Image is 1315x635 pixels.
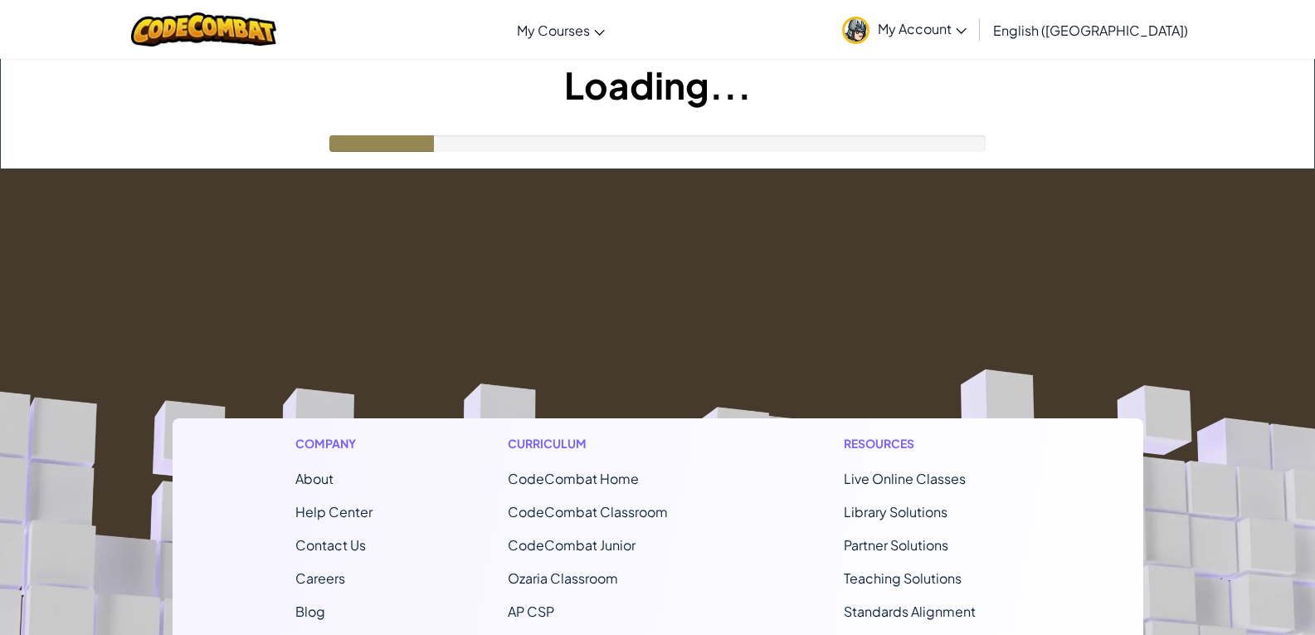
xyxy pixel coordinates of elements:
span: My Account [878,20,967,37]
a: CodeCombat Classroom [508,503,668,520]
a: AP CSP [508,603,554,620]
a: My Account [834,3,975,56]
span: English ([GEOGRAPHIC_DATA]) [993,22,1188,39]
a: Teaching Solutions [844,569,962,587]
span: CodeCombat Home [508,470,639,487]
a: Blog [295,603,325,620]
a: Partner Solutions [844,536,948,554]
a: Standards Alignment [844,603,976,620]
h1: Company [295,435,373,452]
a: Library Solutions [844,503,947,520]
span: My Courses [517,22,590,39]
a: CodeCombat Junior [508,536,636,554]
a: Help Center [295,503,373,520]
a: English ([GEOGRAPHIC_DATA]) [985,7,1196,52]
a: Live Online Classes [844,470,966,487]
h1: Curriculum [508,435,709,452]
h1: Resources [844,435,1020,452]
span: Contact Us [295,536,366,554]
h1: Loading... [1,59,1314,110]
a: Ozaria Classroom [508,569,618,587]
a: About [295,470,334,487]
a: Careers [295,569,345,587]
a: My Courses [509,7,613,52]
img: CodeCombat logo [131,12,276,46]
img: avatar [842,17,869,44]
